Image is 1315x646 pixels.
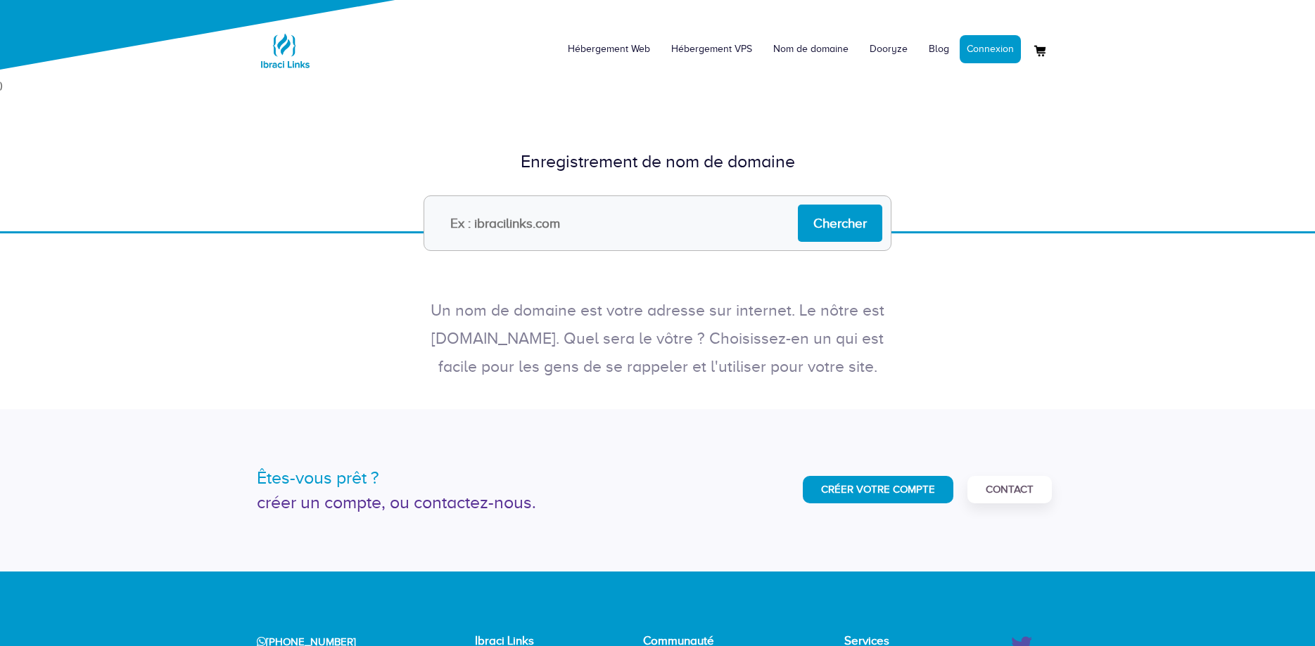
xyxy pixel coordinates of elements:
a: Blog [918,28,960,70]
img: Logo Ibraci Links [257,22,313,79]
a: Connexion [960,35,1021,63]
div: Êtes-vous prêt ? [257,465,647,491]
a: Logo Ibraci Links [257,11,313,79]
a: Contact [967,476,1052,503]
div: créer un compte, ou contactez-nous. [257,490,647,515]
input: Chercher [798,205,882,242]
div: Enregistrement de nom de domaine [257,149,1059,174]
a: Créer Votre Compte [803,476,953,503]
p: Un nom de domaine est votre adresse sur internet. Le nôtre est [DOMAIN_NAME]. Quel sera le vôtre ... [419,297,897,381]
input: Ex : ibracilinks.com [424,195,891,251]
a: Hébergement Web [557,28,661,70]
a: Dooryze [859,28,918,70]
a: Hébergement VPS [661,28,763,70]
a: Nom de domaine [763,28,859,70]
